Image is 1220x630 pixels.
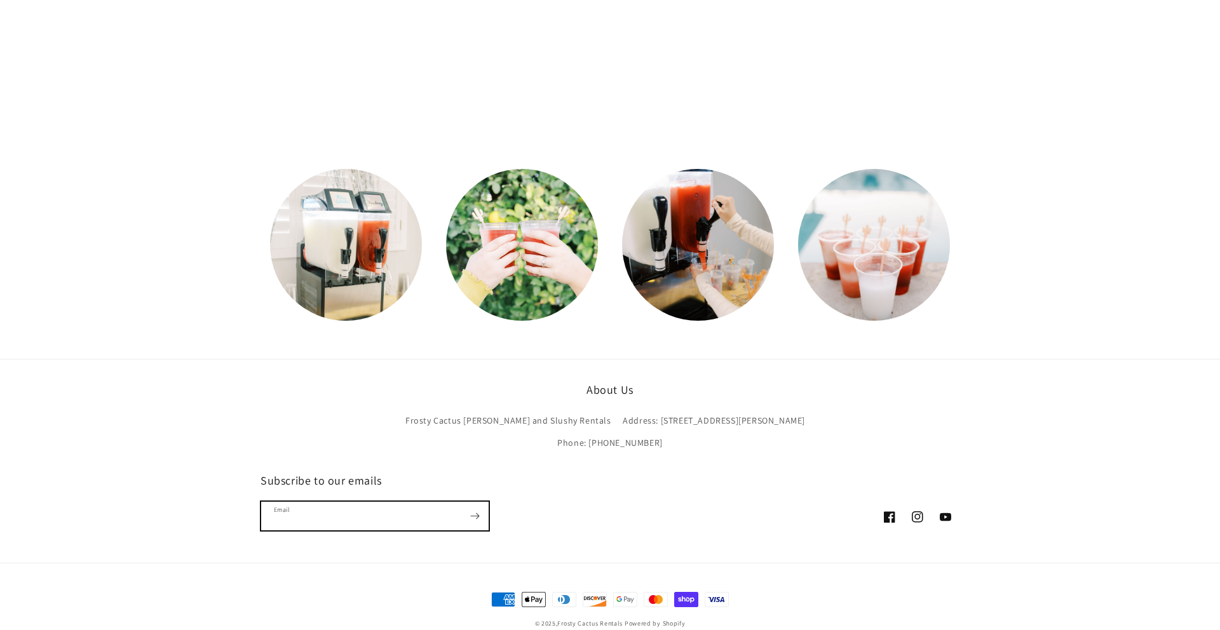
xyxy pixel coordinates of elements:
h2: Subscribe to our emails [261,473,610,488]
a: Frosty Cactus [PERSON_NAME] and Slushy Rentals [405,413,611,432]
small: © 2025, [535,619,623,627]
a: Phone: [PHONE_NUMBER] [557,432,663,454]
a: Address: [STREET_ADDRESS][PERSON_NAME] [623,410,805,432]
input: Email [261,502,489,530]
a: Frosty Cactus Rentals [557,619,623,627]
h2: About Us [369,382,851,397]
a: Powered by Shopify [625,619,686,627]
button: Subscribe [461,501,489,531]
